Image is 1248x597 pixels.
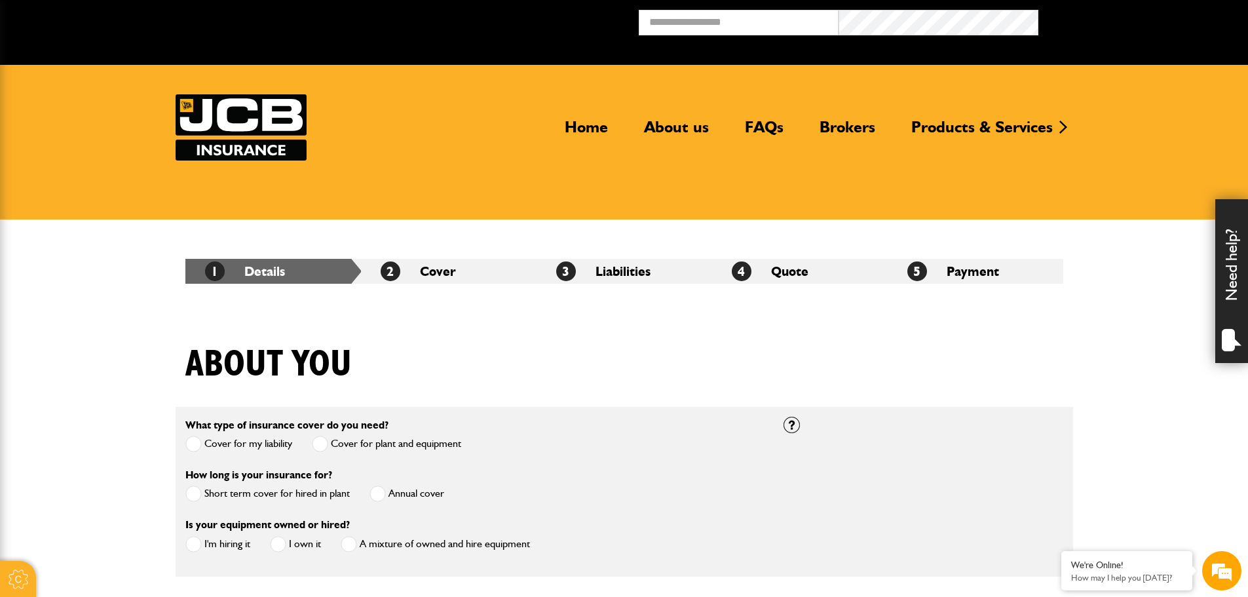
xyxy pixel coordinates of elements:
span: 4 [732,261,751,281]
p: How may I help you today? [1071,573,1182,583]
span: 5 [907,261,927,281]
a: Brokers [810,117,885,147]
span: 3 [556,261,576,281]
label: A mixture of owned and hire equipment [341,536,530,552]
button: Broker Login [1038,10,1238,30]
label: What type of insurance cover do you need? [185,420,388,431]
a: FAQs [735,117,793,147]
a: Products & Services [901,117,1063,147]
label: Is your equipment owned or hired? [185,520,350,530]
div: Need help? [1215,199,1248,363]
span: 2 [381,261,400,281]
li: Payment [888,259,1063,284]
h1: About you [185,343,352,387]
a: About us [634,117,719,147]
label: Cover for plant and equipment [312,436,461,452]
a: JCB Insurance Services [176,94,307,161]
label: Cover for my liability [185,436,292,452]
span: 1 [205,261,225,281]
li: Liabilities [537,259,712,284]
div: We're Online! [1071,560,1182,571]
label: I own it [270,536,321,552]
img: JCB Insurance Services logo [176,94,307,161]
label: I'm hiring it [185,536,250,552]
li: Details [185,259,361,284]
li: Cover [361,259,537,284]
label: Short term cover for hired in plant [185,486,350,502]
li: Quote [712,259,888,284]
label: How long is your insurance for? [185,470,332,480]
label: Annual cover [369,486,444,502]
a: Home [555,117,618,147]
